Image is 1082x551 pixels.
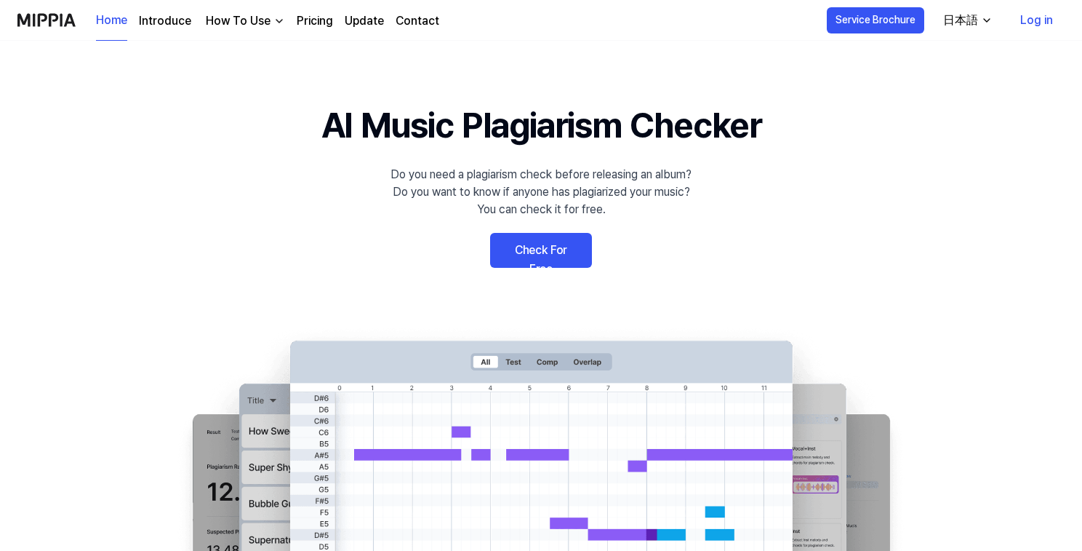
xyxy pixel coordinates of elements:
[827,7,924,33] button: Service Brochure
[345,12,384,30] a: Update
[273,15,285,27] img: down
[940,12,981,29] div: 日本語
[139,12,191,30] a: Introduce
[321,99,761,151] h1: AI Music Plagiarism Checker
[96,1,127,41] a: Home
[931,6,1001,35] button: 日本語
[203,12,285,30] button: How To Use
[297,12,333,30] a: Pricing
[490,233,592,268] a: Check For Free
[396,12,439,30] a: Contact
[390,166,692,218] div: Do you need a plagiarism check before releasing an album? Do you want to know if anyone has plagi...
[203,12,273,30] div: How To Use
